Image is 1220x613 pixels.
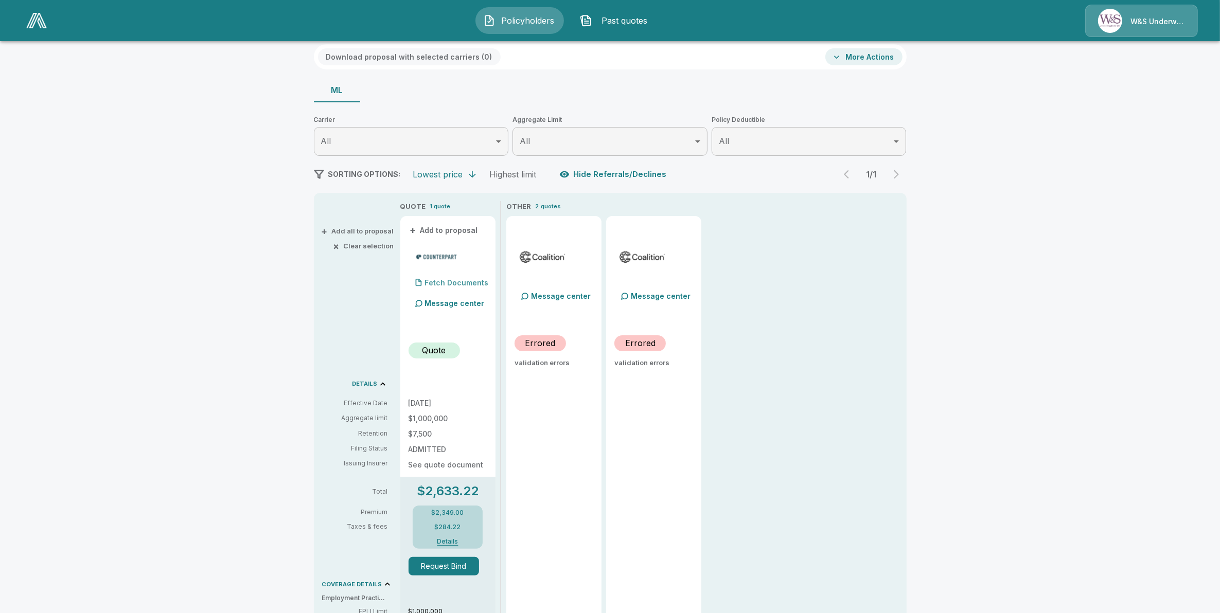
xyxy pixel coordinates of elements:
[541,202,561,211] p: quotes
[322,593,396,603] p: Employment Practices Liability (EPLI)
[335,243,394,249] button: ×Clear selection
[417,485,479,497] p: $2,633.22
[490,169,537,179] div: Highest limit
[427,538,468,545] button: Details
[861,170,882,178] p: 1 / 1
[631,291,691,301] p: Message center
[596,14,653,27] span: Past quotes
[618,249,666,264] img: coalitionmladmitted
[333,243,340,249] span: ×
[535,202,539,211] p: 2
[515,359,593,366] p: validation errors
[409,430,487,438] p: $7,500
[410,227,416,234] span: +
[557,165,671,184] button: Hide Referrals/Declines
[318,48,501,65] button: Download proposal with selected carriers (0)
[483,14,496,27] img: Policyholders Icon
[409,225,481,236] button: +Add to proposal
[314,78,360,102] button: ML
[506,202,531,212] p: OTHER
[322,228,328,235] span: +
[425,279,489,286] p: Fetch Documents
[400,202,426,212] p: QUOTE
[425,298,485,309] p: Message center
[580,14,592,27] img: Past quotes Icon
[712,115,907,125] span: Policy Deductible
[1130,16,1185,27] p: W&S Underwriters
[432,510,464,516] p: $2,349.00
[422,344,446,356] p: Quote
[413,249,461,264] img: counterpartmladmitted
[324,228,394,235] button: +Add all to proposal
[525,337,555,349] p: Errored
[409,461,487,468] p: See quote document
[409,400,487,407] p: [DATE]
[321,136,331,146] span: All
[26,13,47,28] img: AA Logo
[322,413,388,423] p: Aggregate limit
[719,136,729,146] span: All
[314,115,509,125] span: Carrier
[322,459,388,468] p: Issuing Insurer
[322,399,388,408] p: Effective Date
[1098,9,1122,33] img: Agency Icon
[614,359,693,366] p: validation errors
[825,48,903,65] button: More Actions
[512,115,708,125] span: Aggregate Limit
[322,524,396,530] p: Taxes & fees
[435,524,461,530] p: $284.22
[531,291,591,301] p: Message center
[572,7,661,34] button: Past quotes IconPast quotes
[409,557,480,575] button: Request Bind
[322,429,388,438] p: Retention
[322,489,396,495] p: Total
[322,509,396,515] p: Premium
[322,582,382,587] p: COVERAGE DETAILS
[520,136,530,146] span: All
[409,557,487,575] span: Request Bind
[322,444,388,453] p: Filing Status
[519,249,567,264] img: coalitionmlsurplus
[413,169,463,179] div: Lowest price
[475,7,564,34] button: Policyholders IconPolicyholders
[409,446,487,453] p: ADMITTED
[430,202,451,211] p: 1 quote
[409,415,487,422] p: $1,000,000
[352,381,378,387] p: DETAILS
[500,14,556,27] span: Policyholders
[1085,5,1198,37] a: Agency IconW&S Underwriters
[328,170,401,178] span: SORTING OPTIONS:
[625,337,656,349] p: Errored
